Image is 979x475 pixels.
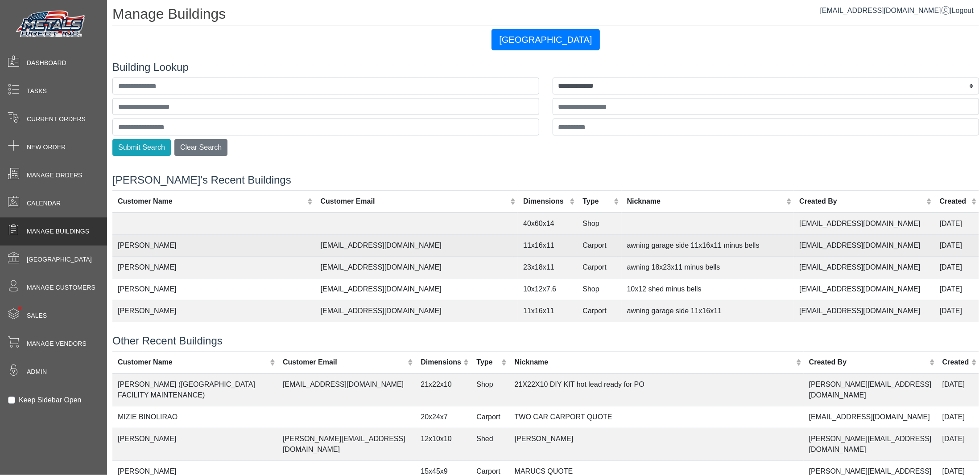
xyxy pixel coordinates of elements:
span: Manage Orders [27,171,82,180]
span: Calendar [27,199,61,208]
td: Carport [471,406,509,428]
td: TWO CAR CARPORT QUOTE [509,406,804,428]
td: [EMAIL_ADDRESS][DOMAIN_NAME] [315,278,518,300]
span: Admin [27,367,47,377]
td: Shed [471,428,509,460]
td: 11x16x11 [518,300,577,322]
td: [DATE] [937,428,979,460]
td: awning 18x23x11 minus bells [622,256,794,278]
td: [EMAIL_ADDRESS][DOMAIN_NAME] [315,256,518,278]
td: [EMAIL_ADDRESS][DOMAIN_NAME] [794,300,934,322]
td: Shop [471,373,509,406]
td: 10x12 shed minus bells [622,278,794,300]
td: [DATE] [934,300,979,322]
h4: Building Lookup [112,61,979,74]
td: [PERSON_NAME] [112,278,315,300]
td: [PERSON_NAME][EMAIL_ADDRESS][DOMAIN_NAME] [804,428,937,460]
td: Shop [577,213,621,235]
span: Dashboard [27,58,66,68]
td: 21X22X10 DIY KIT hot lead ready for PO [509,373,804,406]
span: [GEOGRAPHIC_DATA] [27,255,92,264]
td: [EMAIL_ADDRESS][DOMAIN_NAME] [315,322,518,344]
td: Carport [577,234,621,256]
a: [GEOGRAPHIC_DATA] [492,36,599,43]
td: 12x10x10 [415,428,471,460]
td: [EMAIL_ADDRESS][DOMAIN_NAME] [794,213,934,235]
td: [DATE] [937,373,979,406]
span: • [8,294,31,323]
div: Customer Name [118,357,268,368]
h4: Other Recent Buildings [112,335,979,348]
td: [PERSON_NAME][EMAIL_ADDRESS][DOMAIN_NAME] [804,373,937,406]
td: [EMAIL_ADDRESS][DOMAIN_NAME] [315,234,518,256]
div: Type [582,196,611,207]
div: Created [940,196,969,207]
td: Carport [577,256,621,278]
div: Dimensions [523,196,567,207]
td: [PERSON_NAME] [112,428,277,460]
span: Manage Vendors [27,339,87,348]
span: New Order [27,143,66,152]
div: Customer Email [283,357,405,368]
div: Customer Name [118,196,305,207]
span: Sales [27,311,47,320]
button: [GEOGRAPHIC_DATA] [492,29,599,50]
span: Manage Customers [27,283,95,292]
td: [PERSON_NAME] [112,256,315,278]
span: Current Orders [27,115,86,124]
td: [EMAIL_ADDRESS][DOMAIN_NAME] [277,373,415,406]
td: 23x18x11 [518,322,577,344]
td: awning 18x23x11 [622,322,794,344]
td: [DATE] [934,256,979,278]
h4: [PERSON_NAME]'s Recent Buildings [112,174,979,187]
td: awning garage side 11x16x11 [622,300,794,322]
td: [PERSON_NAME] [509,428,804,460]
div: Type [476,357,499,368]
td: [DATE] [934,278,979,300]
button: Clear Search [174,139,227,156]
td: Shop [577,278,621,300]
td: Carport [577,300,621,322]
td: [PERSON_NAME] [112,234,315,256]
td: Carport [577,322,621,344]
td: [PERSON_NAME] [112,322,315,344]
td: [DATE] [934,234,979,256]
td: awning garage side 11x16x11 minus bells [622,234,794,256]
td: [EMAIL_ADDRESS][DOMAIN_NAME] [794,256,934,278]
div: Customer Email [321,196,508,207]
td: [PERSON_NAME][EMAIL_ADDRESS][DOMAIN_NAME] [277,428,415,460]
td: 40x60x14 [518,213,577,235]
div: Dimensions [421,357,461,368]
td: [EMAIL_ADDRESS][DOMAIN_NAME] [315,300,518,322]
div: | [820,5,974,16]
div: Created [942,357,969,368]
td: [EMAIL_ADDRESS][DOMAIN_NAME] [794,322,934,344]
td: [EMAIL_ADDRESS][DOMAIN_NAME] [804,406,937,428]
td: MIZIE BINOLIRAO [112,406,277,428]
span: Manage Buildings [27,227,89,236]
div: Created By [809,357,927,368]
td: 11x16x11 [518,234,577,256]
h1: Manage Buildings [112,5,979,25]
div: Nickname [515,357,794,368]
td: [EMAIL_ADDRESS][DOMAIN_NAME] [794,278,934,300]
div: Nickname [627,196,784,207]
td: 10x12x7.6 [518,278,577,300]
td: [DATE] [934,213,979,235]
td: [DATE] [934,322,979,344]
button: Submit Search [112,139,171,156]
a: [EMAIL_ADDRESS][DOMAIN_NAME] [820,7,950,14]
span: Tasks [27,86,47,96]
label: Keep Sidebar Open [19,395,82,405]
td: [EMAIL_ADDRESS][DOMAIN_NAME] [794,234,934,256]
td: [DATE] [937,406,979,428]
img: Metals Direct Inc Logo [13,8,89,41]
td: [PERSON_NAME] ([GEOGRAPHIC_DATA] FACILITY MAINTENANCE) [112,373,277,406]
td: 23x18x11 [518,256,577,278]
td: 21x22x10 [415,373,471,406]
div: Created By [799,196,924,207]
td: [PERSON_NAME] [112,300,315,322]
td: 20x24x7 [415,406,471,428]
span: Logout [952,7,974,14]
